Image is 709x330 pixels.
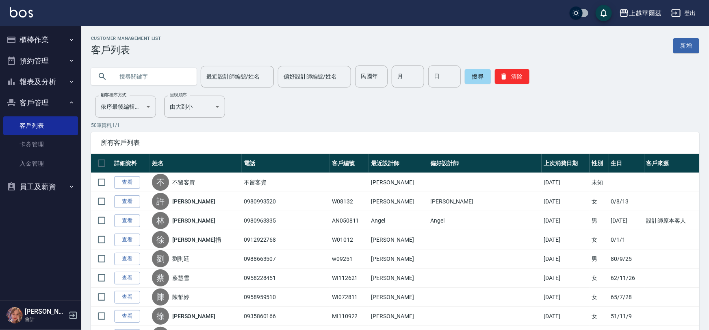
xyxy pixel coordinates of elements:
input: 搜尋關鍵字 [114,66,190,87]
td: [DATE] [542,173,590,192]
button: save [596,5,612,21]
a: 蔡慧雪 [172,274,189,282]
td: 0958959510 [242,288,330,307]
h2: Customer Management List [91,36,161,41]
div: 許 [152,193,169,210]
img: Person [7,307,23,323]
th: 詳細資料 [112,154,150,173]
img: Logo [10,7,33,17]
button: 櫃檯作業 [3,29,78,50]
a: 查看 [114,291,140,304]
div: 上越華爾茲 [629,8,661,18]
a: 陳郁婷 [172,293,189,301]
h3: 客戶列表 [91,44,161,56]
td: 設計師原本客人 [644,211,699,230]
a: 查看 [114,176,140,189]
td: [PERSON_NAME] [369,269,428,288]
td: [DATE] [542,230,590,249]
button: 清除 [495,69,529,84]
td: 0/8/13 [609,192,644,211]
td: 女 [590,230,609,249]
td: 62/11/26 [609,269,644,288]
td: 男 [590,211,609,230]
td: [DATE] [542,307,590,326]
td: 0912922768 [242,230,330,249]
td: MI110922 [330,307,369,326]
th: 客戶編號 [330,154,369,173]
td: Angel [428,211,542,230]
td: 女 [590,288,609,307]
td: [DATE] [542,192,590,211]
td: 65/7/28 [609,288,644,307]
a: [PERSON_NAME] [172,216,215,225]
a: [PERSON_NAME] [172,197,215,205]
span: 所有客戶列表 [101,139,689,147]
div: 蔡 [152,269,169,286]
th: 生日 [609,154,644,173]
div: 劉 [152,250,169,267]
td: [PERSON_NAME] [369,288,428,307]
th: 姓名 [150,154,242,173]
th: 最近設計師 [369,154,428,173]
td: [DATE] [542,249,590,269]
button: 上越華爾茲 [616,5,665,22]
button: 員工及薪資 [3,176,78,197]
td: 0958228451 [242,269,330,288]
td: 女 [590,192,609,211]
td: 51/11/9 [609,307,644,326]
div: 徐 [152,231,169,248]
div: 徐 [152,308,169,325]
a: 查看 [114,310,140,323]
th: 上次消費日期 [542,154,590,173]
a: 客戶列表 [3,116,78,135]
td: [DATE] [542,269,590,288]
td: [PERSON_NAME] [369,230,428,249]
div: 不 [152,174,169,191]
button: 客戶管理 [3,92,78,114]
a: 查看 [114,214,140,227]
div: 依序最後編輯時間 [95,96,156,118]
a: 查看 [114,234,140,246]
td: 0980993520 [242,192,330,211]
a: 卡券管理 [3,135,78,154]
button: 搜尋 [465,69,491,84]
td: Angel [369,211,428,230]
td: 80/9/25 [609,249,644,269]
td: 不留客資 [242,173,330,192]
td: 0980963335 [242,211,330,230]
td: W08132 [330,192,369,211]
a: 查看 [114,195,140,208]
button: 登出 [668,6,699,21]
a: [PERSON_NAME]捐 [172,236,221,244]
td: w09251 [330,249,369,269]
td: 男 [590,249,609,269]
a: 劉則廷 [172,255,189,263]
th: 偏好設計師 [428,154,542,173]
div: 陳 [152,288,169,306]
a: 新增 [673,38,699,53]
th: 性別 [590,154,609,173]
td: [DATE] [609,211,644,230]
td: 0/1/1 [609,230,644,249]
label: 呈現順序 [170,92,187,98]
button: 預約管理 [3,50,78,72]
td: [PERSON_NAME] [369,173,428,192]
th: 電話 [242,154,330,173]
button: 報表及分析 [3,71,78,92]
label: 顧客排序方式 [101,92,126,98]
td: 0988663507 [242,249,330,269]
td: 女 [590,307,609,326]
a: 不留客資 [172,178,195,186]
td: 0935860166 [242,307,330,326]
a: 入金管理 [3,154,78,173]
td: WI112621 [330,269,369,288]
td: [PERSON_NAME] [369,249,428,269]
a: [PERSON_NAME] [172,312,215,320]
th: 客戶來源 [644,154,699,173]
a: 查看 [114,272,140,284]
td: [DATE] [542,211,590,230]
p: 50 筆資料, 1 / 1 [91,122,699,129]
td: AN050811 [330,211,369,230]
div: 林 [152,212,169,229]
h5: [PERSON_NAME] [25,308,66,316]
